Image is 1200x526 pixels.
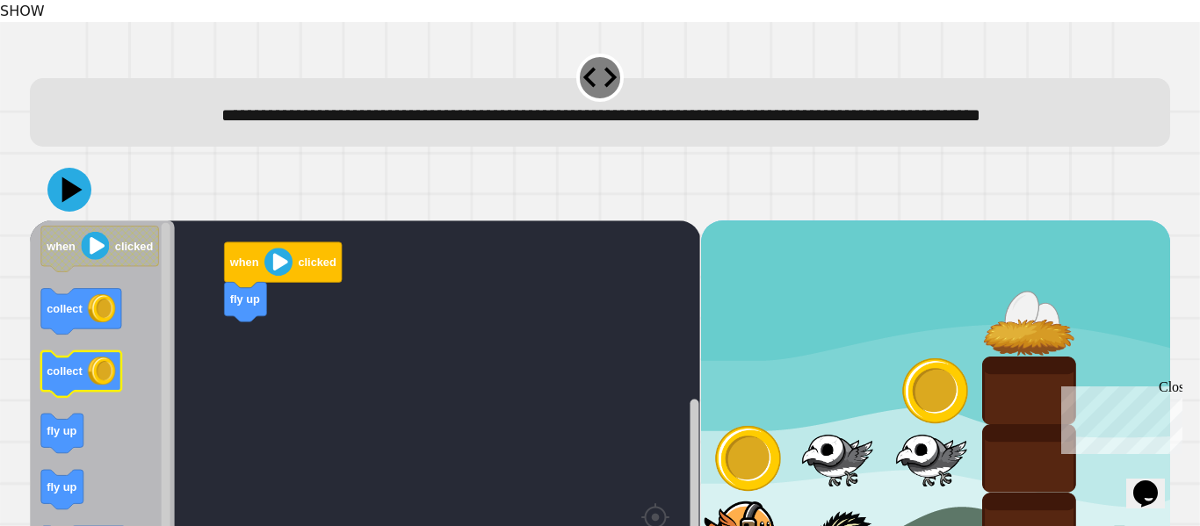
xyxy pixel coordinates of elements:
[47,479,76,493] text: fly up
[47,423,76,436] text: fly up
[47,364,83,378] text: collect
[1054,379,1182,454] iframe: chat widget
[7,7,121,112] div: Chat with us now!Close
[299,256,336,269] text: clicked
[230,292,260,306] text: fly up
[1126,456,1182,508] iframe: chat widget
[46,239,76,252] text: when
[115,239,153,252] text: clicked
[47,301,83,314] text: collect
[229,256,259,269] text: when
